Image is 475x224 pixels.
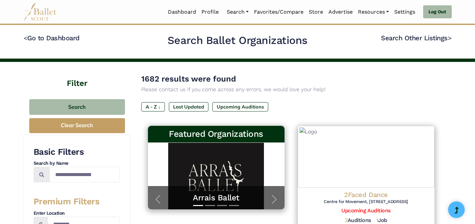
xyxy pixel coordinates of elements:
[153,128,279,140] h3: Featured Organizations
[303,190,429,199] h4: 2Faced Dance
[169,102,208,112] label: Last Updated
[306,5,326,19] a: Store
[376,217,387,224] h5: Job
[24,34,28,42] code: <
[24,62,131,89] h4: Filter
[326,5,355,19] a: Advertise
[199,5,221,19] a: Profile
[341,207,390,214] a: Upcoming Auditions
[345,217,348,223] span: 3
[50,167,120,182] input: Search by names...
[217,202,227,209] button: Slide 3
[34,146,120,158] h3: Basic Filters
[423,5,451,19] a: Log Out
[251,5,306,19] a: Favorites/Compare
[376,217,378,223] span: 1
[141,74,236,84] span: 1682 results were found
[229,202,239,209] button: Slide 4
[141,85,441,94] p: Please contact us if you come across any errors, we would love your help!
[298,126,434,188] img: Logo
[392,5,418,19] a: Settings
[34,196,120,207] h3: Premium Filters
[165,5,199,19] a: Dashboard
[29,99,125,115] button: Search
[224,5,251,19] a: Search
[193,202,203,209] button: Slide 1
[141,102,165,112] label: A - Z ↓
[345,217,371,224] h5: Auditions
[29,118,125,133] button: Clear Search
[34,160,120,167] h4: Search by Name
[212,102,268,112] label: Upcoming Auditions
[155,193,278,203] a: Arrais Ballet
[205,202,215,209] button: Slide 2
[448,34,452,42] code: >
[168,34,307,48] h2: Search Ballet Organizations
[24,34,80,42] a: <Go to Dashboard
[381,34,451,42] a: Search Other Listings>
[303,199,429,205] h6: Centre for Movement, [STREET_ADDRESS]
[355,5,392,19] a: Resources
[34,210,120,217] h4: Enter Location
